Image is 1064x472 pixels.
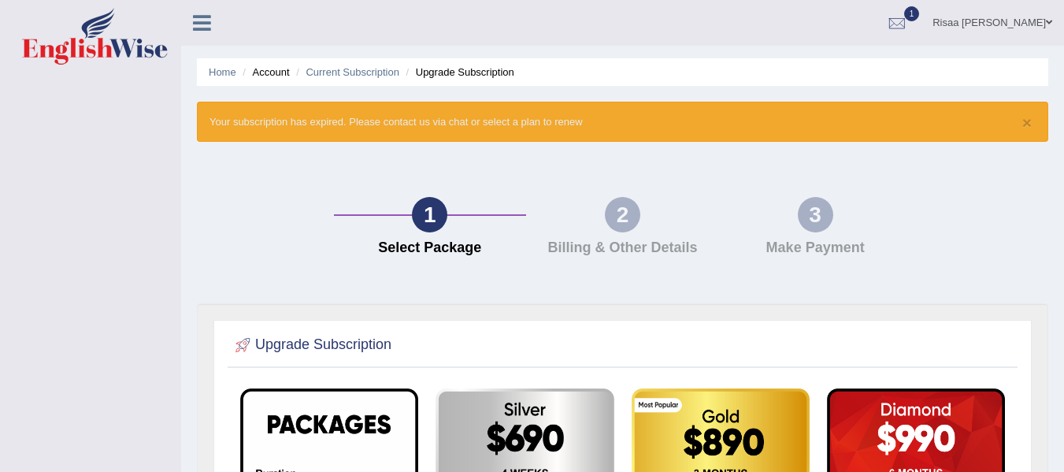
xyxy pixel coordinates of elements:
div: Your subscription has expired. Please contact us via chat or select a plan to renew [197,102,1048,142]
div: 1 [412,197,447,232]
div: 2 [605,197,640,232]
li: Upgrade Subscription [402,65,514,80]
div: 3 [798,197,833,232]
li: Account [239,65,289,80]
a: Current Subscription [306,66,399,78]
h2: Upgrade Subscription [232,333,391,357]
h4: Billing & Other Details [534,240,711,256]
span: 1 [904,6,920,21]
button: × [1022,114,1032,131]
h4: Select Package [342,240,519,256]
h4: Make Payment [727,240,904,256]
a: Home [209,66,236,78]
